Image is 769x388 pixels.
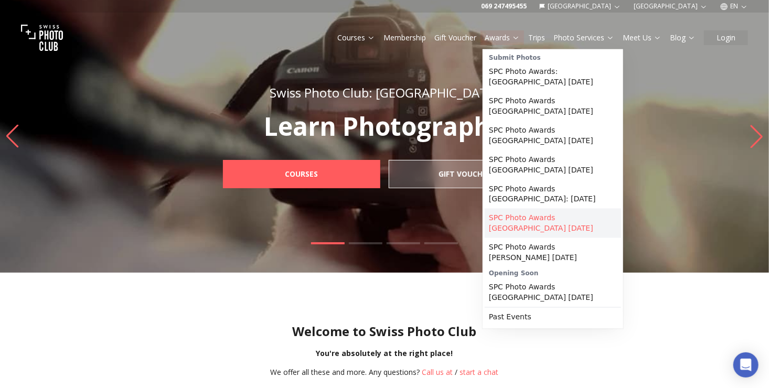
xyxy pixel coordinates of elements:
button: Gift Voucher [430,30,480,45]
a: Membership [383,33,426,43]
a: Trips [528,33,545,43]
a: SPC Photo Awards [GEOGRAPHIC_DATA] [DATE] [485,150,621,179]
a: SPC Photo Awards [PERSON_NAME] [DATE] [485,238,621,267]
a: SPC Photo Awards: [GEOGRAPHIC_DATA] [DATE] [485,62,621,91]
button: Membership [379,30,430,45]
div: Open Intercom Messenger [733,352,759,378]
a: Blog [670,33,696,43]
a: SPC Photo Awards [GEOGRAPHIC_DATA]: [DATE] [485,179,621,209]
a: SPC Photo Awards [GEOGRAPHIC_DATA] [DATE] [485,121,621,150]
b: Gift Vouchers [439,169,496,179]
img: Swiss photo club [21,17,63,59]
a: 069 247495455 [481,2,527,10]
button: Awards [480,30,524,45]
div: Opening Soon [485,267,621,278]
button: Photo Services [549,30,618,45]
a: Meet Us [623,33,661,43]
a: Past Events [485,308,621,327]
button: start a chat [460,367,499,378]
button: Blog [666,30,700,45]
div: Submit Photos [485,51,621,62]
h1: Welcome to Swiss Photo Club [8,323,761,340]
div: / [271,367,499,378]
a: SPC Photo Awards [GEOGRAPHIC_DATA] [DATE] [485,209,621,238]
a: Call us at [422,367,453,377]
button: Trips [524,30,549,45]
a: Awards [485,33,520,43]
p: Learn Photography [200,114,569,139]
button: Courses [333,30,379,45]
span: We offer all these and more. Any questions? [271,367,420,377]
b: Courses [285,169,318,179]
a: Photo Services [553,33,614,43]
div: Swiss Photo Club: [GEOGRAPHIC_DATA] [200,84,569,101]
a: Gift Voucher [434,33,476,43]
a: Gift Vouchers [389,160,546,188]
a: SPC Photo Awards [GEOGRAPHIC_DATA] [DATE] [485,278,621,307]
button: Meet Us [618,30,666,45]
a: Courses [337,33,375,43]
button: Login [704,30,748,45]
a: Courses [223,160,380,188]
div: You're absolutely at the right place! [8,348,761,359]
a: SPC Photo Awards [GEOGRAPHIC_DATA] [DATE] [485,91,621,121]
